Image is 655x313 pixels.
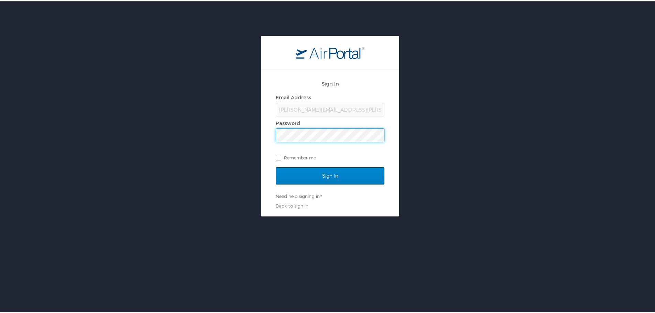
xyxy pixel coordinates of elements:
[296,45,364,57] img: logo
[276,78,384,86] h2: Sign In
[276,151,384,161] label: Remember me
[276,119,300,125] label: Password
[276,93,311,99] label: Email Address
[276,192,322,198] a: Need help signing in?
[276,202,308,207] a: Back to sign in
[276,166,384,183] input: Sign In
